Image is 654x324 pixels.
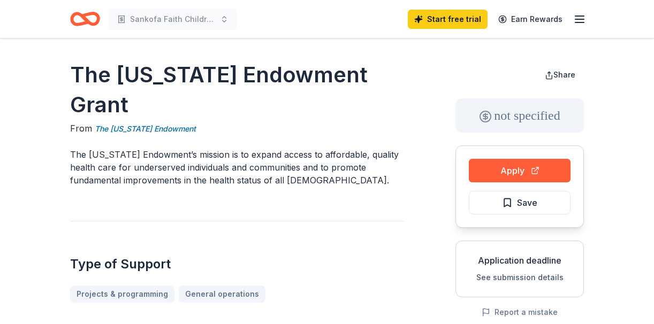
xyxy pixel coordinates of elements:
a: Start free trial [408,10,488,29]
a: General operations [179,286,265,303]
span: Sankofa Faith Children's Initiative [130,13,216,26]
button: See submission details [476,271,564,284]
a: Home [70,6,100,32]
a: Projects & programming [70,286,174,303]
button: Sankofa Faith Children's Initiative [109,9,237,30]
button: Report a mistake [482,306,558,319]
a: Earn Rewards [492,10,569,29]
div: Application deadline [465,254,575,267]
span: Share [553,70,575,79]
div: From [70,122,404,135]
span: Save [517,196,537,210]
p: The [US_STATE] Endowment’s mission is to expand access to affordable, quality health care for und... [70,148,404,187]
div: not specified [455,98,584,133]
a: The [US_STATE] Endowment [95,122,196,135]
button: Save [469,191,571,214]
h2: Type of Support [70,256,404,273]
h1: The [US_STATE] Endowment Grant [70,60,404,120]
button: Share [536,64,584,86]
button: Apply [469,159,571,182]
